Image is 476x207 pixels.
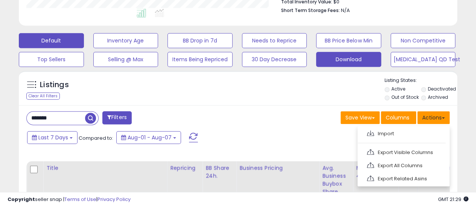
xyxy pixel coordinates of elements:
p: Listing States: [385,77,457,84]
span: N/A [341,7,350,14]
button: Columns [381,111,416,124]
button: Inventory Age [93,33,158,48]
button: Non Competitive [391,33,456,48]
b: Short Term Storage Fees: [281,7,340,14]
div: BB Share 24h. [205,164,233,180]
button: [MEDICAL_DATA] QD Test [391,52,456,67]
button: Needs to Reprice [242,33,307,48]
label: Archived [428,94,448,100]
label: Active [391,86,405,92]
a: Export All Columns [362,160,444,171]
span: Aug-01 - Aug-07 [128,134,172,141]
a: Import [362,128,444,139]
button: Last 7 Days [27,131,78,144]
span: Last 7 Days [38,134,68,141]
button: Download [316,52,381,67]
div: Min Price [356,164,395,172]
button: Selling @ Max [93,52,158,67]
strong: Copyright [8,196,35,203]
label: Out of Stock [391,94,418,100]
a: Export Related Asins [362,173,444,184]
div: Clear All Filters [26,92,60,100]
button: Actions [417,111,450,124]
a: Export Visible Columns [362,147,444,158]
div: seller snap | | [8,196,131,203]
span: Columns [386,114,409,121]
button: BB Drop in 7d [167,33,233,48]
button: Default [19,33,84,48]
a: Terms of Use [64,196,96,203]
h5: Listings [40,80,69,90]
span: 2025-08-15 21:29 GMT [438,196,468,203]
div: Repricing [170,164,199,172]
div: Avg. Business Buybox Share [322,164,350,196]
button: BB Price Below Min [316,33,381,48]
a: Privacy Policy [97,196,131,203]
button: Items Being Repriced [167,52,233,67]
button: Save View [341,111,380,124]
button: Filters [102,111,132,124]
div: Business Pricing [239,164,316,172]
button: Top Sellers [19,52,84,67]
div: Title [46,164,164,172]
button: 30 Day Decrease [242,52,307,67]
button: Aug-01 - Aug-07 [116,131,181,144]
label: Deactivated [428,86,456,92]
span: Compared to: [79,134,113,142]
